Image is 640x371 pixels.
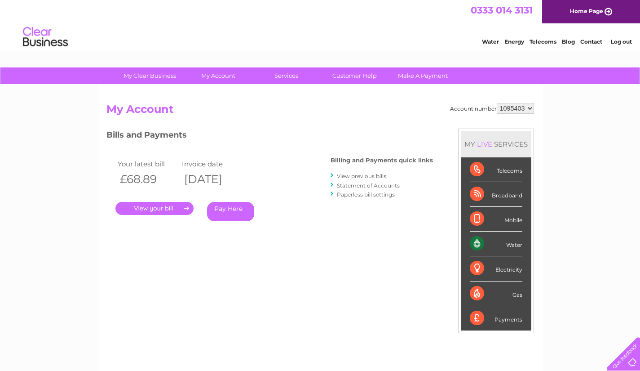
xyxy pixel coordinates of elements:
a: Contact [580,38,602,45]
h3: Bills and Payments [106,129,433,144]
a: Telecoms [530,38,556,45]
a: Energy [504,38,524,45]
div: Water [470,232,522,256]
h4: Billing and Payments quick links [331,157,433,164]
a: My Account [181,67,255,84]
div: Payments [470,306,522,331]
th: £68.89 [115,170,180,188]
div: Mobile [470,207,522,232]
td: Your latest bill [115,158,180,170]
a: Pay Here [207,202,254,221]
div: Electricity [470,256,522,281]
td: Invoice date [180,158,244,170]
a: Make A Payment [386,67,460,84]
a: Water [482,38,499,45]
th: [DATE] [180,170,244,188]
img: logo.png [22,23,68,51]
a: View previous bills [337,173,386,179]
h2: My Account [106,103,534,120]
a: . [115,202,194,215]
a: Paperless bill settings [337,191,395,198]
a: Customer Help [318,67,392,84]
div: Clear Business is a trading name of Verastar Limited (registered in [GEOGRAPHIC_DATA] No. 3667643... [108,5,533,44]
a: Blog [562,38,575,45]
a: 0333 014 3131 [471,4,533,16]
div: Gas [470,282,522,306]
div: Account number [450,103,534,114]
div: Broadband [470,182,522,207]
a: Log out [611,38,632,45]
a: Statement of Accounts [337,182,400,189]
a: My Clear Business [113,67,187,84]
div: LIVE [475,140,494,148]
div: MY SERVICES [461,131,531,157]
a: Services [249,67,323,84]
div: Telecoms [470,157,522,182]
